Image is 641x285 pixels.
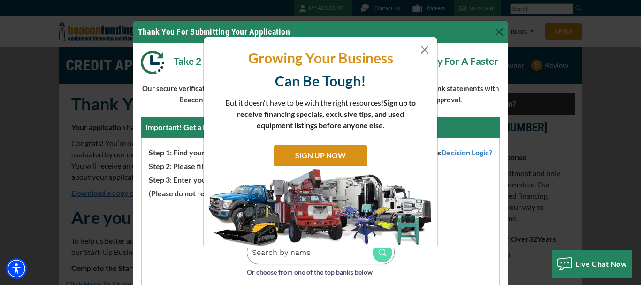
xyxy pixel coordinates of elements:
[419,44,430,55] button: Close
[552,250,632,278] button: Live Chat Now
[225,97,416,131] p: But it doesn't have to be with the right resources!
[274,145,367,166] a: SIGN UP NOW
[237,98,416,130] span: Sign up to receive financing specials, exclusive tips, and used equipment listings before anyone ...
[211,72,430,90] p: Can Be Tough!
[211,49,430,67] p: Growing Your Business
[6,258,27,279] div: Accessibility Menu
[204,169,437,248] img: subscribe-modal.jpg
[575,259,627,268] span: Live Chat Now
